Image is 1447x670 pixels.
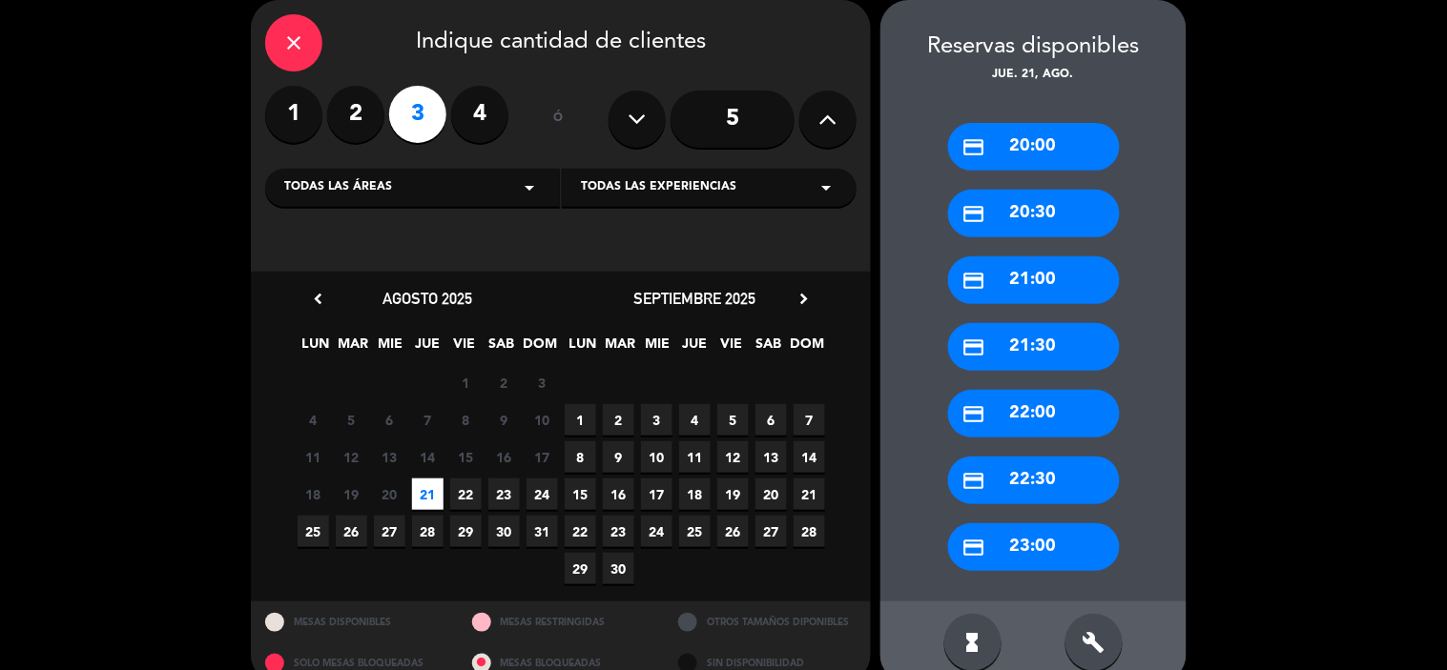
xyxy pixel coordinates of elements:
[412,516,444,547] span: 28
[389,86,446,143] label: 3
[679,441,711,473] span: 11
[450,404,482,436] span: 8
[633,289,755,308] span: septiembre 2025
[265,14,857,71] div: Indique cantidad de clientes
[962,402,986,426] i: credit_card
[488,404,520,436] span: 9
[382,289,472,308] span: agosto 2025
[338,333,369,364] span: MAR
[488,478,520,510] span: 23
[458,601,665,642] div: MESAS RESTRINGIDAS
[948,323,1120,371] div: 21:30
[794,404,825,436] span: 7
[717,478,749,510] span: 19
[603,441,634,473] span: 9
[284,178,392,197] span: Todas las áreas
[962,335,986,359] i: credit_card
[524,333,555,364] span: DOM
[486,333,518,364] span: SAB
[962,536,986,559] i: credit_card
[527,478,558,510] span: 24
[642,333,673,364] span: MIE
[336,478,367,510] span: 19
[336,404,367,436] span: 5
[451,86,508,143] label: 4
[717,441,749,473] span: 12
[755,404,787,436] span: 6
[565,478,596,510] span: 15
[948,190,1120,237] div: 20:30
[374,516,405,547] span: 27
[518,176,541,199] i: arrow_drop_down
[565,441,596,473] span: 8
[754,333,785,364] span: SAB
[412,404,444,436] span: 7
[679,478,711,510] span: 18
[961,631,984,654] i: hourglass_full
[251,601,458,642] div: MESAS DISPONIBLES
[308,289,328,309] i: chevron_left
[755,516,787,547] span: 27
[298,478,329,510] span: 18
[679,516,711,547] span: 25
[488,516,520,547] span: 30
[412,441,444,473] span: 14
[880,29,1187,66] div: Reservas disponibles
[641,516,672,547] span: 24
[962,269,986,293] i: credit_card
[336,441,367,473] span: 12
[527,441,558,473] span: 17
[565,553,596,584] span: 29
[603,553,634,584] span: 30
[527,404,558,436] span: 10
[298,516,329,547] span: 25
[948,123,1120,171] div: 20:00
[880,66,1187,85] div: jue. 21, ago.
[300,333,332,364] span: LUN
[641,441,672,473] span: 10
[716,333,748,364] span: VIE
[374,404,405,436] span: 6
[948,523,1120,571] div: 23:00
[679,404,711,436] span: 4
[948,390,1120,437] div: 22:00
[265,86,322,143] label: 1
[641,404,672,436] span: 3
[282,31,305,54] i: close
[717,404,749,436] span: 5
[603,516,634,547] span: 23
[581,178,736,197] span: Todas las experiencias
[450,367,482,398] span: 1
[298,404,329,436] span: 4
[794,478,825,510] span: 21
[794,441,825,473] span: 14
[948,457,1120,504] div: 22:30
[375,333,406,364] span: MIE
[962,469,986,493] i: credit_card
[962,135,986,159] i: credit_card
[527,516,558,547] span: 31
[336,516,367,547] span: 26
[412,478,444,510] span: 21
[327,86,384,143] label: 2
[794,516,825,547] span: 28
[755,441,787,473] span: 13
[449,333,481,364] span: VIE
[412,333,444,364] span: JUE
[565,404,596,436] span: 1
[664,601,871,642] div: OTROS TAMAÑOS DIPONIBLES
[641,478,672,510] span: 17
[568,333,599,364] span: LUN
[450,478,482,510] span: 22
[679,333,711,364] span: JUE
[717,516,749,547] span: 26
[488,441,520,473] span: 16
[791,333,822,364] span: DOM
[565,516,596,547] span: 22
[605,333,636,364] span: MAR
[298,441,329,473] span: 11
[794,289,814,309] i: chevron_right
[527,86,589,152] div: ó
[374,478,405,510] span: 20
[603,478,634,510] span: 16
